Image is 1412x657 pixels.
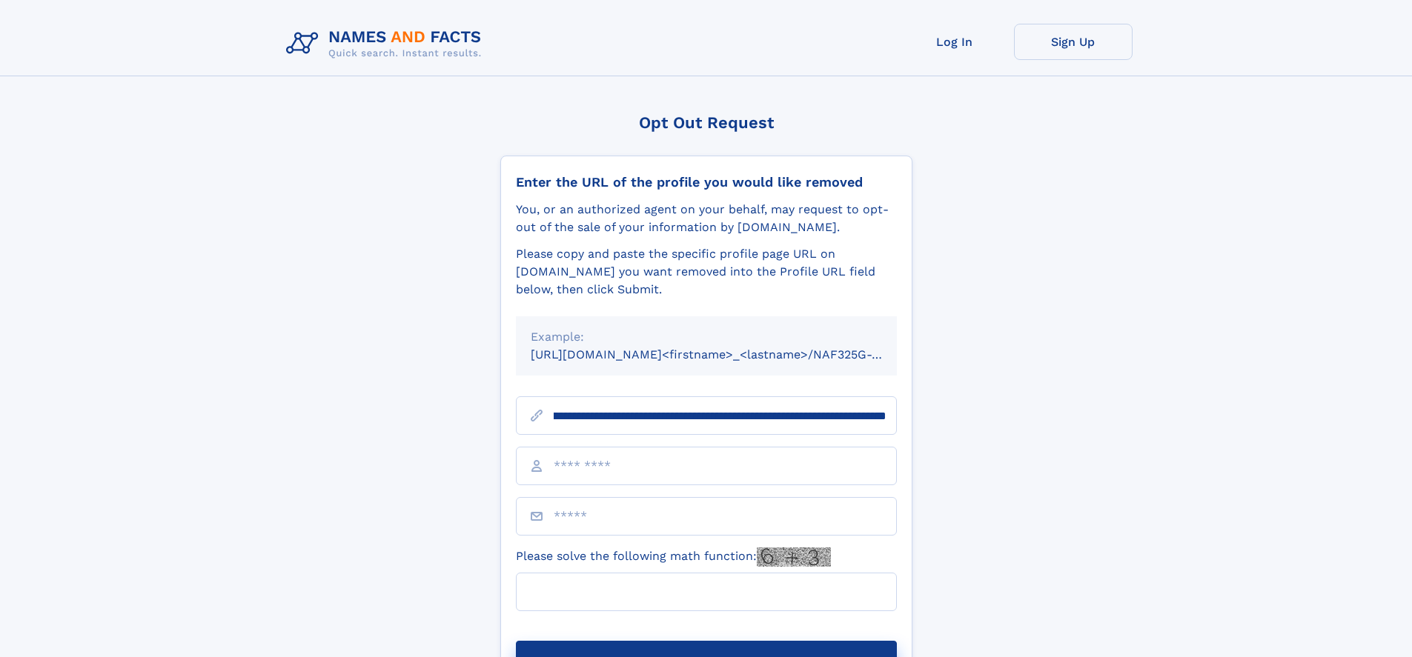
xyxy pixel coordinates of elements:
[895,24,1014,60] a: Log In
[531,347,925,361] small: [URL][DOMAIN_NAME]<firstname>_<lastname>/NAF325G-xxxxxxxx
[531,328,882,346] div: Example:
[500,113,912,132] div: Opt Out Request
[516,245,897,299] div: Please copy and paste the specific profile page URL on [DOMAIN_NAME] you want removed into the Pr...
[1014,24,1133,60] a: Sign Up
[516,174,897,190] div: Enter the URL of the profile you would like removed
[516,547,831,567] label: Please solve the following math function:
[516,201,897,236] div: You, or an authorized agent on your behalf, may request to opt-out of the sale of your informatio...
[280,24,494,64] img: Logo Names and Facts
